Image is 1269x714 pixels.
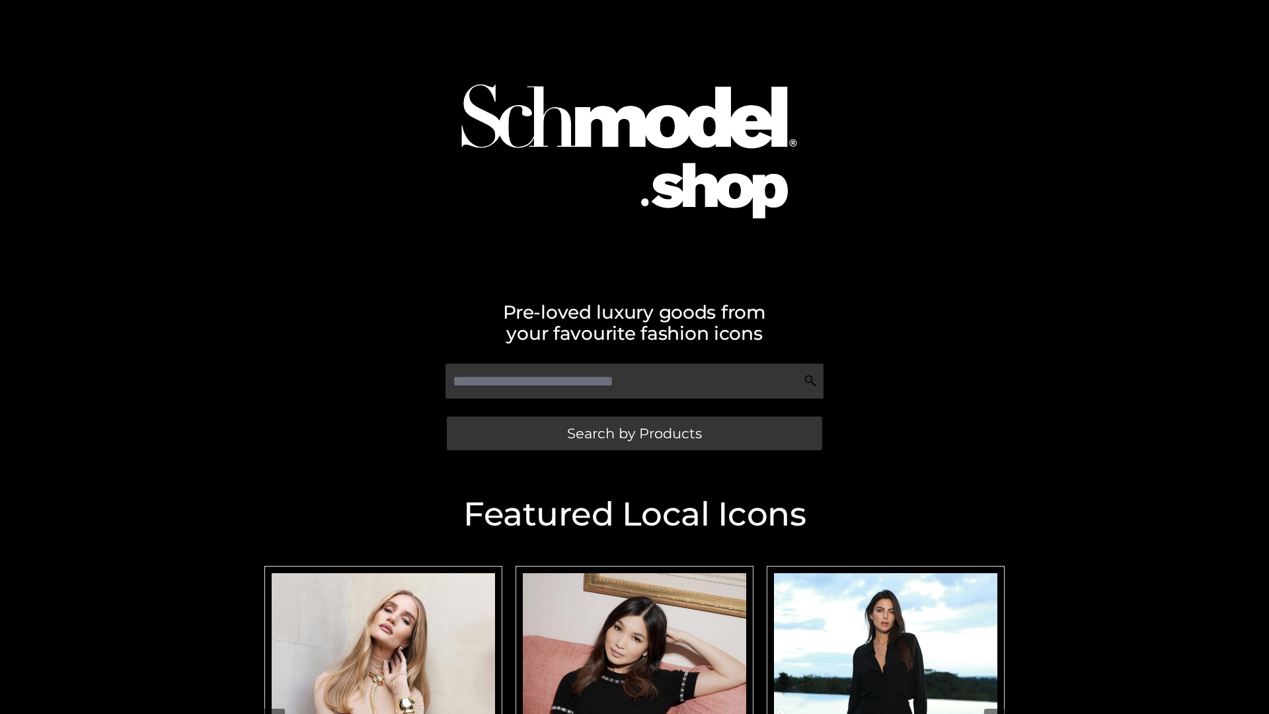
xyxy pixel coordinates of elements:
a: Search by Products [447,416,822,450]
span: Search by Products [567,426,702,440]
img: Search Icon [804,374,817,387]
h2: Pre-loved luxury goods from your favourite fashion icons [258,301,1011,344]
h2: Featured Local Icons​ [258,498,1011,531]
